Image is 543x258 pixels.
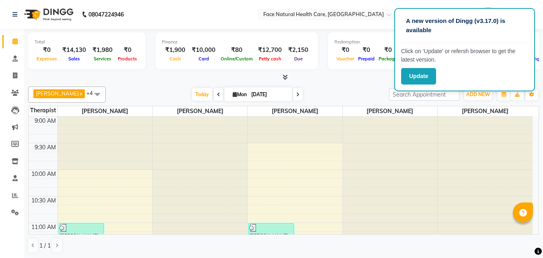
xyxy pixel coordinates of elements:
div: ₹0 [334,45,356,55]
div: 11:00 AM [30,223,57,231]
span: [PERSON_NAME] [153,106,247,116]
div: ₹1,900 [162,45,189,55]
div: ₹0 [116,45,139,55]
span: 1 / 1 [39,241,51,250]
iframe: chat widget [509,226,535,250]
div: 10:30 AM [30,196,57,205]
div: ₹0 [356,45,377,55]
div: ₹0 [377,45,399,55]
span: [PERSON_NAME] [343,106,437,116]
span: [PERSON_NAME] [248,106,342,116]
span: Today [192,88,212,101]
span: Cash [168,56,183,62]
div: ₹10,000 [189,45,219,55]
div: 9:00 AM [33,117,57,125]
input: Search Appointment [389,88,459,101]
div: Finance [162,39,311,45]
span: Card [197,56,211,62]
span: Sales [66,56,82,62]
div: ₹12,700 [255,45,285,55]
span: Expenses [35,56,59,62]
div: Therapist [29,106,57,115]
img: logo [20,3,76,26]
div: 9:30 AM [33,143,57,152]
button: ADD NEW [464,89,492,100]
span: +4 [86,90,99,96]
p: Click on ‘Update’ or refersh browser to get the latest version. [401,47,528,64]
span: Package [377,56,399,62]
a: x [79,90,82,97]
span: [PERSON_NAME] [58,106,152,116]
div: ₹0 [35,45,59,55]
span: Petty cash [257,56,283,62]
div: 10:00 AM [30,170,57,178]
div: ₹80 [219,45,255,55]
span: [PERSON_NAME] [438,106,533,116]
div: ₹14,130 [59,45,89,55]
span: ADD NEW [466,91,490,97]
span: Due [292,56,305,62]
span: Mon [231,91,249,97]
span: [PERSON_NAME] [36,90,79,97]
span: Services [92,56,113,62]
div: ₹1,980 [89,45,116,55]
span: Prepaid [356,56,377,62]
span: Online/Custom [219,56,255,62]
input: 2025-09-01 [249,89,289,101]
span: Products [116,56,139,62]
span: Voucher [334,56,356,62]
div: Total [35,39,139,45]
img: sangeetha [481,7,495,21]
button: Update [401,68,436,85]
b: 08047224946 [88,3,124,26]
p: A new version of Dingg (v3.17.0) is available [406,17,523,35]
div: Redemption [334,39,443,45]
div: ₹2,150 [285,45,311,55]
